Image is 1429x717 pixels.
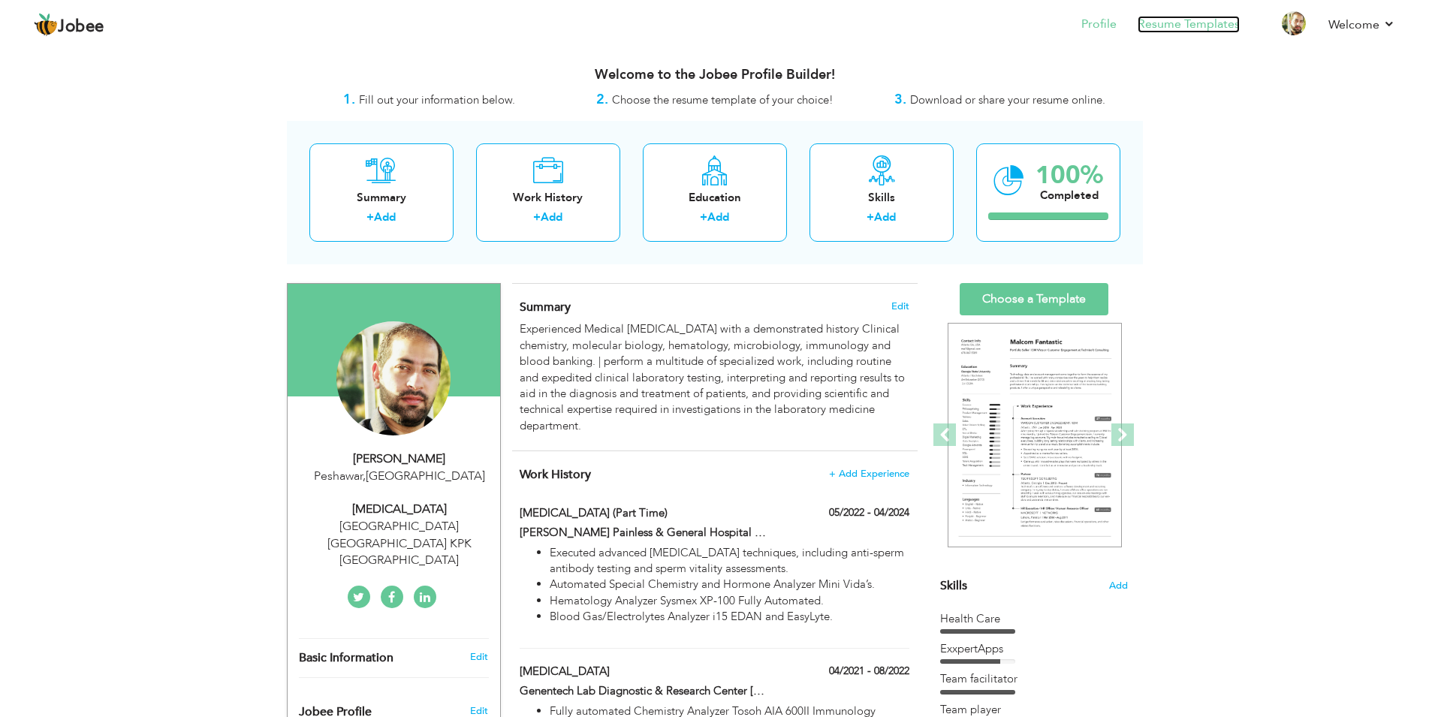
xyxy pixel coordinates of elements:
a: Resume Templates [1138,16,1240,33]
a: Edit [470,650,488,664]
label: + [700,209,707,225]
li: Blood Gas/Electrolytes Analyzer i15 EDAN and EasyLyte. [550,609,909,625]
h3: Welcome to the Jobee Profile Builder! [287,68,1143,83]
span: Edit [891,301,909,312]
div: [MEDICAL_DATA] [299,501,500,518]
a: Add [707,209,729,224]
span: Choose the resume template of your choice! [612,92,834,107]
span: Work History [520,466,591,483]
a: Add [874,209,896,224]
div: ExxpertApps [940,641,1128,657]
span: , [363,468,366,484]
li: Automated Special Chemistry and Hormone Analyzer Mini Vida’s. [550,577,909,592]
span: Download or share your resume online. [910,92,1105,107]
label: [MEDICAL_DATA] (Part Time) [520,505,772,521]
a: Add [541,209,562,224]
label: 05/2022 - 04/2024 [829,505,909,520]
div: [GEOGRAPHIC_DATA] [GEOGRAPHIC_DATA] KPK [GEOGRAPHIC_DATA] [299,518,500,570]
h4: This helps to show the companies you have worked for. [520,467,909,482]
label: 04/2021 - 08/2022 [829,664,909,679]
div: Work History [488,190,608,206]
span: + Add Experience [829,468,909,479]
span: Fill out your information below. [359,92,515,107]
strong: 3. [894,90,906,109]
li: Executed advanced [MEDICAL_DATA] techniques, including anti-sperm antibody testing and sperm vita... [550,545,909,577]
span: Basic Information [299,652,393,665]
span: Skills [940,577,967,594]
div: Peshawar [GEOGRAPHIC_DATA] [299,468,500,485]
div: [PERSON_NAME] [299,450,500,468]
label: [MEDICAL_DATA] [520,664,772,679]
img: Farooq Ahmad [336,321,451,435]
span: Add [1109,579,1128,593]
span: Summary [520,299,571,315]
label: + [867,209,874,225]
label: + [533,209,541,225]
a: Welcome [1328,16,1395,34]
strong: 2. [596,90,608,109]
div: Health Care [940,611,1128,627]
a: Add [374,209,396,224]
img: Profile Img [1282,11,1306,35]
li: Hematology Analyzer Sysmex XP-100 Fully Automated. [550,593,909,609]
strong: 1. [343,90,355,109]
div: Experienced Medical [MEDICAL_DATA] with a demonstrated history Clinical chemistry, molecular biol... [520,321,909,434]
a: Choose a Template [960,283,1108,315]
a: Profile [1081,16,1117,33]
label: + [366,209,374,225]
div: Team facilitator [940,671,1128,687]
span: Jobee [58,19,104,35]
div: Summary [321,190,442,206]
div: Skills [822,190,942,206]
a: Jobee [34,13,104,37]
img: jobee.io [34,13,58,37]
label: Genentech Lab Diagnostic & Research Center [GEOGRAPHIC_DATA] [GEOGRAPHIC_DATA] KPK [GEOGRAPHIC_DATA] [520,683,772,699]
h4: Adding a summary is a quick and easy way to highlight your experience and interests. [520,300,909,315]
label: [PERSON_NAME] Painless & General Hospital Peshawar KPK [GEOGRAPHIC_DATA] [520,525,772,541]
div: Education [655,190,775,206]
div: Completed [1036,188,1103,203]
div: 100% [1036,163,1103,188]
